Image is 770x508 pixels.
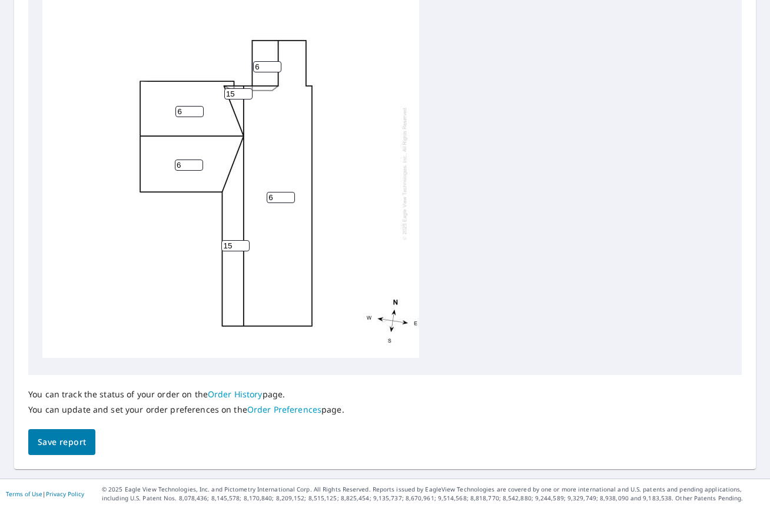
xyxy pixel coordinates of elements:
[38,435,86,450] span: Save report
[6,490,42,498] a: Terms of Use
[28,429,95,456] button: Save report
[208,389,263,400] a: Order History
[102,485,764,503] p: © 2025 Eagle View Technologies, Inc. and Pictometry International Corp. All Rights Reserved. Repo...
[46,490,84,498] a: Privacy Policy
[6,490,84,497] p: |
[28,389,344,400] p: You can track the status of your order on the page.
[247,404,321,415] a: Order Preferences
[28,404,344,415] p: You can update and set your order preferences on the page.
